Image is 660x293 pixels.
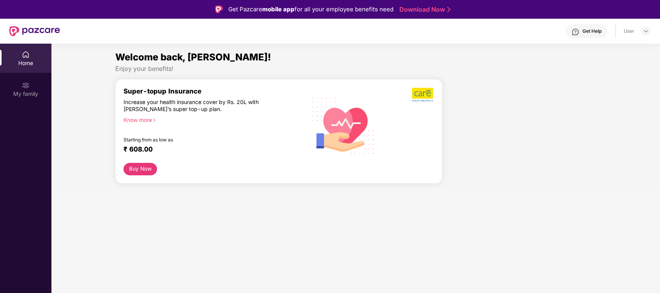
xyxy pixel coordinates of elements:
img: svg+xml;base64,PHN2ZyB4bWxucz0iaHR0cDovL3d3dy53My5vcmcvMjAwMC9zdmciIHhtbG5zOnhsaW5rPSJodHRwOi8vd3... [306,87,381,163]
strong: mobile app [262,5,295,13]
div: Get Pazcare for all your employee benefits need [228,5,394,14]
img: svg+xml;base64,PHN2ZyBpZD0iSG9tZSIgeG1sbnM9Imh0dHA6Ly93d3cudzMub3JnLzIwMDAvc3ZnIiB3aWR0aD0iMjAiIG... [22,51,30,58]
div: Know more [124,116,300,122]
img: svg+xml;base64,PHN2ZyBpZD0iSGVscC0zMngzMiIgeG1sbnM9Imh0dHA6Ly93d3cudzMub3JnLzIwMDAvc3ZnIiB3aWR0aD... [572,28,579,36]
img: svg+xml;base64,PHN2ZyBpZD0iRHJvcGRvd24tMzJ4MzIiIHhtbG5zPSJodHRwOi8vd3d3LnczLm9yZy8yMDAwL3N2ZyIgd2... [643,28,649,34]
div: ₹ 608.00 [124,145,297,155]
span: right [152,118,156,122]
img: Stroke [447,5,450,14]
div: Increase your health insurance cover by Rs. 20L with [PERSON_NAME]’s super top-up plan. [124,99,271,113]
button: Buy Now [124,163,157,175]
img: svg+xml;base64,PHN2ZyB3aWR0aD0iMjAiIGhlaWdodD0iMjAiIHZpZXdCb3g9IjAgMCAyMCAyMCIgZmlsbD0ibm9uZSIgeG... [22,81,30,89]
img: b5dec4f62d2307b9de63beb79f102df3.png [412,87,434,102]
div: Starting from as low as [124,137,272,142]
div: Enjoy your benefits! [115,65,596,73]
a: Download Now [399,5,448,14]
img: New Pazcare Logo [9,26,60,36]
span: Welcome back, [PERSON_NAME]! [115,51,271,63]
div: User [624,28,634,34]
div: Get Help [582,28,602,34]
img: Logo [215,5,223,13]
div: Super-topup Insurance [124,87,305,95]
